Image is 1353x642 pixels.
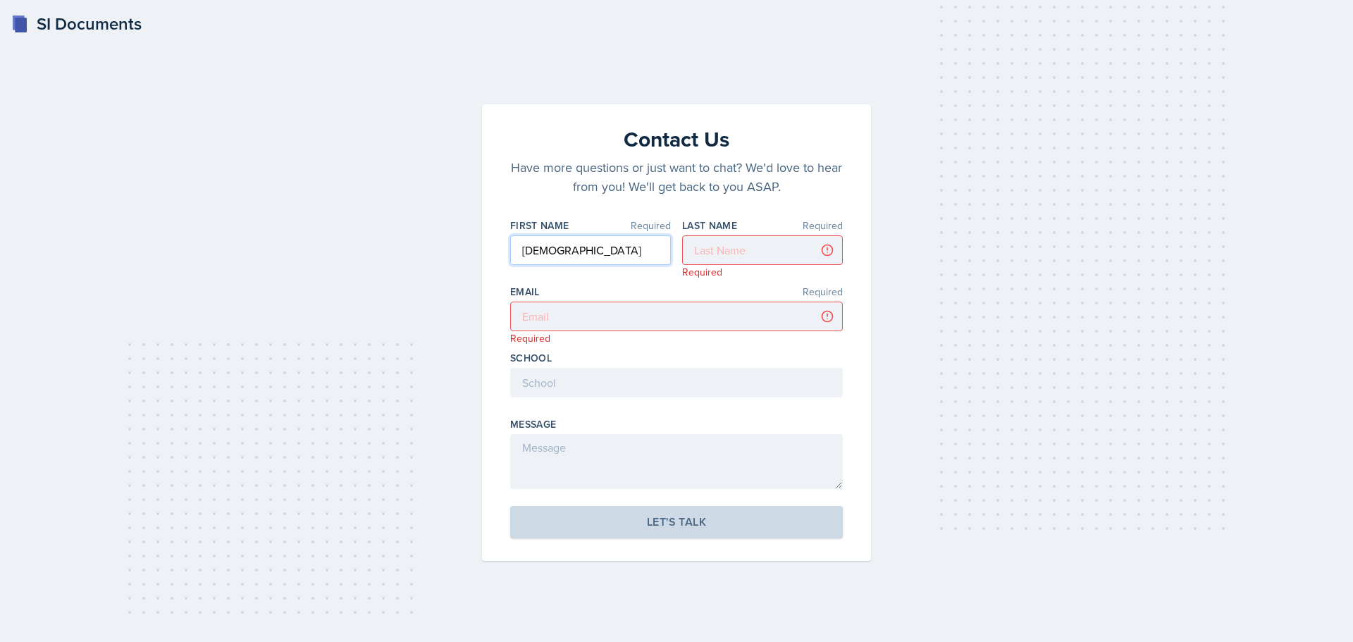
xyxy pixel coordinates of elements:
[682,235,843,265] input: Last Name
[510,351,552,365] label: School
[510,285,540,299] label: Email
[510,331,843,345] p: Required
[510,218,569,233] label: First Name
[510,158,843,196] p: Have more questions or just want to chat? We'd love to hear from you! We'll get back to you ASAP.
[510,506,843,538] button: Let's Talk
[682,265,843,279] p: Required
[510,127,843,152] h2: Contact Us
[647,515,706,529] div: Let's Talk
[510,368,843,397] input: School
[510,417,556,431] label: Message
[510,302,843,331] input: Email
[631,221,671,230] span: Required
[11,11,142,37] a: SI Documents
[803,221,843,230] span: Required
[510,235,671,265] input: First Name
[803,287,843,297] span: Required
[682,218,737,233] label: Last Name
